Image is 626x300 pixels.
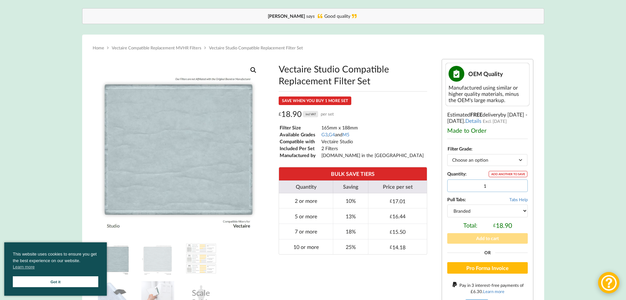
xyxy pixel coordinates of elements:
[333,193,368,208] td: 10%
[465,118,481,124] a: Details
[468,70,503,77] span: OEM Quality
[447,233,528,243] button: Add to cart
[279,96,351,105] div: SAVE WHEN YOU BUY 1 MORE SET
[489,171,527,177] div: ADD ANOTHER TO SAVE
[279,124,320,131] td: Filter Size
[333,180,368,193] th: Saving
[390,244,392,250] span: £
[447,127,528,134] div: Made to Order
[470,111,482,118] b: FREE
[185,242,218,275] img: A Table showing a comparison between G3, G4 and M5 for MVHR Filters and their efficiency at captu...
[390,229,392,234] span: £
[247,64,259,76] a: View full-screen image gallery
[390,229,406,235] div: 15.50
[471,289,482,294] div: 6.30
[112,45,201,50] a: Vectaire Compatible Replacement MVHR Filters
[321,145,424,151] td: 2 Filters
[13,276,98,287] a: Got it cookie
[279,152,320,158] td: Manufactured by
[268,13,305,19] b: [PERSON_NAME]
[448,146,471,151] label: Filter Grade
[279,208,333,224] td: 5 or more
[390,244,406,250] div: 14.18
[321,124,424,131] td: 165mm x 188mm
[390,198,392,204] span: £
[209,45,303,50] span: Vectaire Studio Compatible Replacement Filter Set
[390,198,406,204] div: 17.01
[447,251,528,255] div: Or
[321,132,328,137] a: G3
[279,167,427,180] th: BULK SAVE TIERS
[279,131,320,138] td: Available Grades
[447,111,527,124] span: by [DATE] - [DATE]
[493,222,512,229] div: 18.90
[509,197,528,202] span: Tabs Help
[447,262,528,274] button: Pro Forma Invoice
[141,242,174,275] img: Dimensions and Filter Grade of the Vectaire Studio Compatible MVHR Filter Replacement Set from MV...
[483,289,504,294] a: Learn more
[333,224,368,239] td: 18%
[342,132,349,137] a: M5
[493,223,496,228] span: £
[306,13,315,19] i: says
[390,213,406,219] div: 16.44
[98,242,131,275] img: Vectaire Studio Compatible MVHR Filter Replacement Set from MVHR.shop
[459,283,524,294] span: Pay in 3 interest-free payments of .
[471,289,473,294] span: £
[89,13,537,19] div: Good quality
[279,63,427,87] h1: Vectaire Studio Compatible Replacement Filter Set
[390,214,392,219] span: £
[279,109,334,119] div: 18.90
[13,264,35,270] a: cookies - Learn more
[483,119,507,124] span: Excl. [DATE]
[93,45,104,50] a: Home
[279,224,333,239] td: 7 or more
[279,145,320,151] td: Included Per Set
[4,242,107,296] div: cookieconsent
[449,84,526,103] div: Manufactured using similar or higher quality materials, minus the OEM's large markup.
[329,132,335,137] a: G4
[333,239,368,255] td: 25%
[303,111,318,117] div: incl VAT
[463,222,477,229] span: Total:
[13,251,98,272] span: This website uses cookies to ensure you get the best experience on our website.
[368,180,427,193] th: Price per set
[279,193,333,208] td: 2 or more
[279,239,333,255] td: 10 or more
[447,179,528,192] input: Product quantity
[333,208,368,224] td: 13%
[321,109,334,119] span: per set
[321,131,424,138] td: , and
[321,138,424,145] td: Vectaire Studio
[279,138,320,145] td: Compatible with
[279,180,333,193] th: Quantity
[447,197,466,202] b: Pull Tabs:
[321,152,424,158] td: [DOMAIN_NAME] in the [GEOGRAPHIC_DATA]
[279,109,281,119] span: £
